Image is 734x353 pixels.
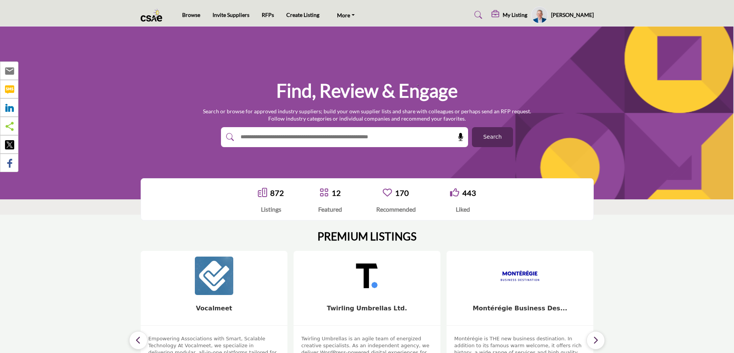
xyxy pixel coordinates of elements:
[348,257,386,295] img: Twirling Umbrellas Ltd.
[141,9,166,22] img: Site Logo
[450,205,476,214] div: Liked
[551,11,594,19] h5: [PERSON_NAME]
[270,188,284,197] a: 872
[196,305,232,312] a: Vocalmeet
[492,10,527,20] div: My Listing
[483,133,502,141] span: Search
[450,188,459,197] i: Go to Liked
[472,127,513,147] button: Search
[195,257,233,295] img: Vocalmeet
[213,12,249,18] a: Invite Suppliers
[395,188,409,197] a: 170
[501,257,539,295] img: Montérégie Business Des...
[376,205,416,214] div: Recommended
[182,12,200,18] a: Browse
[286,12,319,18] a: Create Listing
[467,9,487,21] a: Search
[383,188,392,198] a: Go to Recommended
[319,188,329,198] a: Go to Featured
[503,12,527,18] h5: My Listing
[332,188,341,197] a: 12
[317,230,417,243] h2: PREMIUM LISTINGS
[318,205,342,214] div: Featured
[327,305,407,312] a: Twirling Umbrellas Ltd.
[262,12,274,18] a: RFPs
[462,188,476,197] a: 443
[203,108,531,123] p: Search or browse for approved industry suppliers; build your own supplier lists and share with co...
[258,205,284,214] div: Listings
[531,7,548,23] button: Show hide supplier dropdown
[276,79,458,103] h1: Find, Review & Engage
[473,305,567,312] a: Montérégie Business Des...
[332,10,360,20] a: More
